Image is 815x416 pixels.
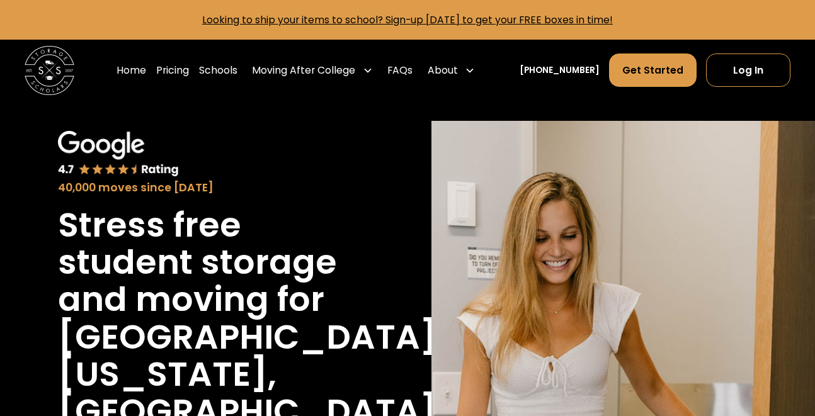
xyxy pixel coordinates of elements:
div: Moving After College [252,63,355,78]
div: Moving After College [247,53,377,87]
a: [PHONE_NUMBER] [520,64,600,77]
div: 40,000 moves since [DATE] [58,179,355,196]
a: Schools [199,53,237,87]
a: home [25,46,74,95]
a: FAQs [387,53,413,87]
a: Looking to ship your items to school? Sign-up [DATE] to get your FREE boxes in time! [202,13,613,26]
a: Home [117,53,146,87]
div: About [428,63,458,78]
div: About [423,53,480,87]
img: Google 4.7 star rating [58,131,179,177]
h1: Stress free student storage and moving for [58,206,355,318]
a: Get Started [609,53,696,87]
a: Log In [706,53,790,87]
a: Pricing [156,53,189,87]
img: Storage Scholars main logo [25,46,74,95]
